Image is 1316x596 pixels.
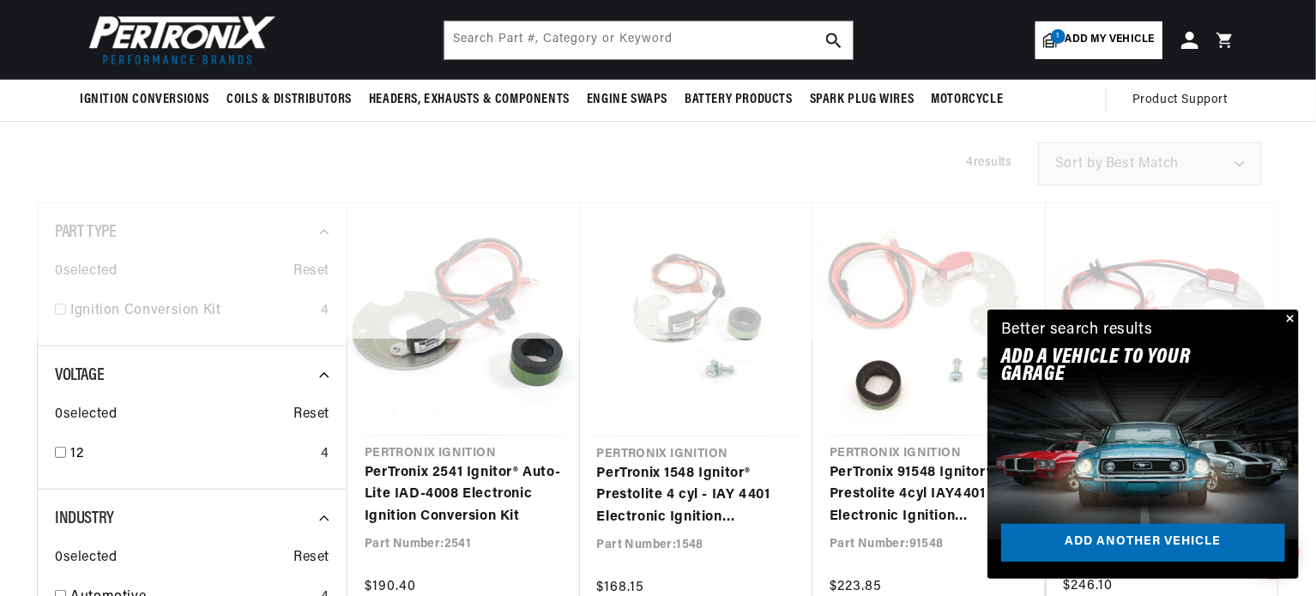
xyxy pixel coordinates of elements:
[1278,310,1299,330] button: Close
[365,462,563,528] a: PerTronix 2541 Ignitor® Auto-Lite IAD-4008 Electronic Ignition Conversion Kit
[444,21,853,59] input: Search Part #, Category or Keyword
[226,91,352,109] span: Coils & Distributors
[685,91,793,109] span: Battery Products
[1001,524,1285,563] a: Add another vehicle
[810,91,915,109] span: Spark Plug Wires
[293,547,329,569] span: Reset
[801,80,923,120] summary: Spark Plug Wires
[55,367,104,384] span: Voltage
[70,443,314,466] a: 12
[80,10,277,69] img: Pertronix
[1001,318,1153,343] div: Better search results
[815,21,853,59] button: search button
[80,80,218,120] summary: Ignition Conversions
[931,91,1003,109] span: Motorcycle
[55,404,117,426] span: 0 selected
[587,91,667,109] span: Engine Swaps
[1051,29,1065,44] span: 1
[830,462,1028,528] a: PerTronix 91548 Ignitor® II Prestolite 4cyl IAY4401 Electronic Ignition Conversion Kit
[80,91,209,109] span: Ignition Conversions
[360,80,578,120] summary: Headers, Exhausts & Components
[1132,80,1236,121] summary: Product Support
[369,91,570,109] span: Headers, Exhausts & Components
[1132,91,1228,110] span: Product Support
[55,510,114,527] span: Industry
[597,463,796,529] a: PerTronix 1548 Ignitor® Prestolite 4 cyl - IAY 4401 Electronic Ignition Conversion Kit
[1065,32,1155,48] span: Add my vehicle
[578,80,676,120] summary: Engine Swaps
[922,80,1011,120] summary: Motorcycle
[1001,349,1242,384] h2: Add A VEHICLE to your garage
[321,443,329,466] div: 4
[55,547,117,569] span: 0 selected
[1035,21,1162,59] a: 1Add my vehicle
[293,404,329,426] span: Reset
[676,80,801,120] summary: Battery Products
[218,80,360,120] summary: Coils & Distributors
